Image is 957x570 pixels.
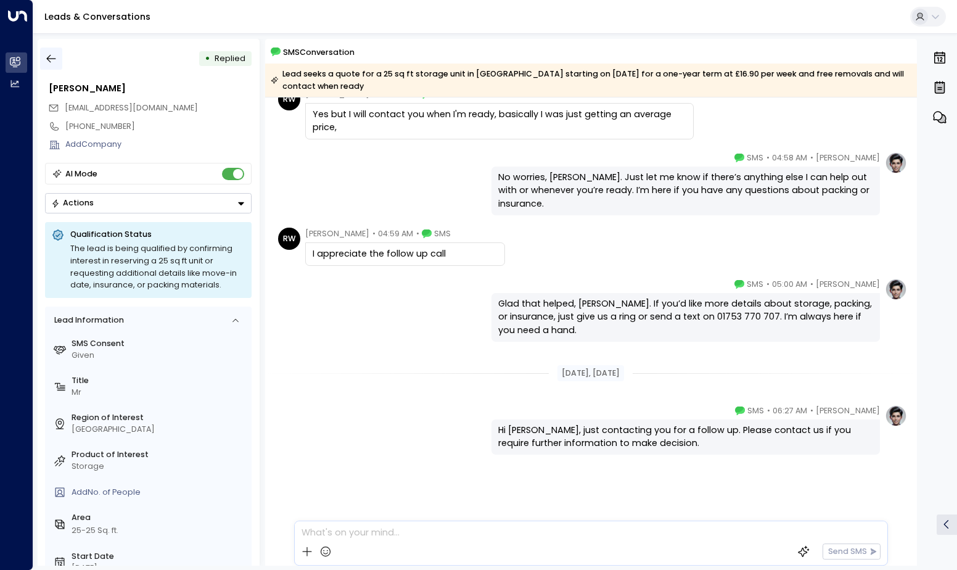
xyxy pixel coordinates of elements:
[885,152,907,174] img: profile-logo.png
[44,10,150,23] a: Leads & Conversations
[747,278,763,291] span: SMS
[747,152,763,164] span: SMS
[278,88,300,110] div: RW
[72,338,247,350] label: SMS Consent
[70,242,245,291] div: The lead is being qualified by confirming interest in reserving a 25 sq ft unit or requesting add...
[72,375,247,387] label: Title
[278,228,300,250] div: RW
[416,228,419,240] span: •
[215,53,245,64] span: Replied
[72,350,247,361] div: Given
[65,121,252,133] div: [PHONE_NUMBER]
[810,152,813,164] span: •
[72,551,247,563] label: Start Date
[50,315,123,326] div: Lead Information
[747,405,764,417] span: SMS
[205,49,210,68] div: •
[772,152,807,164] span: 04:58 AM
[305,228,369,240] span: [PERSON_NAME]
[65,139,252,151] div: AddCompany
[773,405,807,417] span: 06:27 AM
[816,152,880,164] span: [PERSON_NAME]
[65,102,198,114] span: richardrich1973@me.com
[557,365,624,381] div: [DATE], [DATE]
[378,228,413,240] span: 04:59 AM
[372,228,376,240] span: •
[498,424,873,450] div: Hi [PERSON_NAME], just contacting you for a follow up. Please contact us if you require further i...
[49,82,252,96] div: [PERSON_NAME]
[51,198,94,208] div: Actions
[72,487,247,498] div: AddNo. of People
[498,171,873,211] div: No worries, [PERSON_NAME]. Just let me know if there’s anything else I can help out with or whene...
[72,449,247,461] label: Product of Interest
[283,46,355,59] span: SMS Conversation
[72,412,247,424] label: Region of Interest
[810,405,813,417] span: •
[45,193,252,213] button: Actions
[72,525,118,537] div: 25-25 Sq. ft.
[72,512,247,524] label: Area
[766,278,770,291] span: •
[767,405,770,417] span: •
[65,102,198,113] span: [EMAIL_ADDRESS][DOMAIN_NAME]
[72,424,247,436] div: [GEOGRAPHIC_DATA]
[816,278,880,291] span: [PERSON_NAME]
[271,68,910,93] div: Lead seeks a quote for a 25 sq ft storage unit in [GEOGRAPHIC_DATA] starting on [DATE] for a one-...
[45,193,252,213] div: Button group with a nested menu
[434,228,451,240] span: SMS
[70,229,245,240] p: Qualification Status
[816,405,880,417] span: [PERSON_NAME]
[766,152,770,164] span: •
[72,461,247,473] div: Storage
[885,278,907,300] img: profile-logo.png
[65,168,97,180] div: AI Mode
[498,297,873,337] div: Glad that helped, [PERSON_NAME]. If you’d like more details about storage, packing, or insurance,...
[810,278,813,291] span: •
[313,108,686,134] div: Yes but I will contact you when I'm ready, basically I was just getting an average price,
[313,247,498,261] div: I appreciate the follow up call
[885,405,907,427] img: profile-logo.png
[72,387,247,399] div: Mr
[772,278,807,291] span: 05:00 AM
